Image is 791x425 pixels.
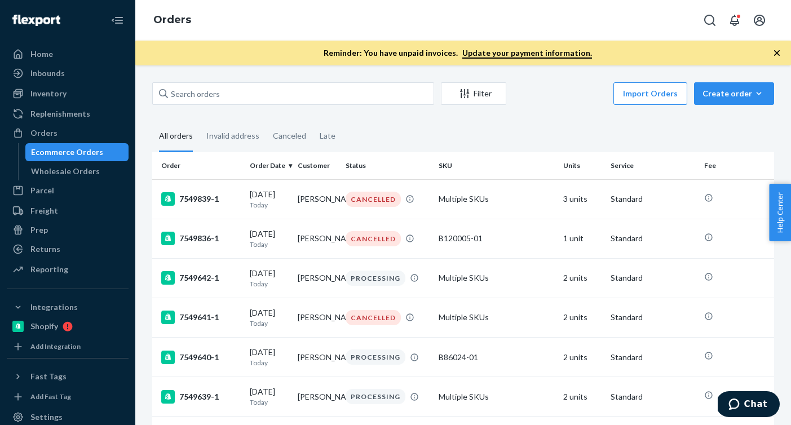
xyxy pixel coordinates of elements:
[30,88,67,99] div: Inventory
[293,298,341,337] td: [PERSON_NAME]
[30,321,58,332] div: Shopify
[7,390,129,404] a: Add Fast Tag
[30,68,65,79] div: Inbounds
[611,391,695,402] p: Standard
[718,391,780,419] iframe: Opens a widget where you can chat to one of our agents
[293,179,341,219] td: [PERSON_NAME]
[31,147,103,158] div: Ecommerce Orders
[611,272,695,284] p: Standard
[434,152,559,179] th: SKU
[606,152,699,179] th: Service
[559,179,607,219] td: 3 units
[30,48,53,60] div: Home
[30,185,54,196] div: Parcel
[161,232,241,245] div: 7549836-1
[152,82,434,105] input: Search orders
[250,200,289,210] p: Today
[30,127,58,139] div: Orders
[161,351,241,364] div: 7549640-1
[694,82,774,105] button: Create order
[30,392,71,401] div: Add Fast Tag
[153,14,191,26] a: Orders
[559,338,607,377] td: 2 units
[699,9,721,32] button: Open Search Box
[161,192,241,206] div: 7549839-1
[324,47,592,59] p: Reminder: You have unpaid invoices.
[161,271,241,285] div: 7549642-1
[250,279,289,289] p: Today
[30,264,68,275] div: Reporting
[250,228,289,249] div: [DATE]
[559,258,607,298] td: 2 units
[30,224,48,236] div: Prep
[7,340,129,353] a: Add Integration
[748,9,771,32] button: Open account menu
[250,307,289,328] div: [DATE]
[559,298,607,337] td: 2 units
[250,318,289,328] p: Today
[559,377,607,417] td: 2 units
[7,105,129,123] a: Replenishments
[611,352,695,363] p: Standard
[341,152,434,179] th: Status
[7,368,129,386] button: Fast Tags
[439,352,554,363] div: B86024-01
[293,338,341,377] td: [PERSON_NAME]
[30,108,90,119] div: Replenishments
[346,389,405,404] div: PROCESSING
[31,166,100,177] div: Wholesale Orders
[7,85,129,103] a: Inventory
[611,193,695,205] p: Standard
[320,121,335,150] div: Late
[144,4,200,37] ol: breadcrumbs
[434,298,559,337] td: Multiple SKUs
[434,258,559,298] td: Multiple SKUs
[30,342,81,351] div: Add Integration
[161,311,241,324] div: 7549641-1
[441,88,506,99] div: Filter
[293,377,341,417] td: [PERSON_NAME]
[161,390,241,404] div: 7549639-1
[723,9,746,32] button: Open notifications
[346,349,405,365] div: PROCESSING
[7,64,129,82] a: Inbounds
[611,233,695,244] p: Standard
[152,152,245,179] th: Order
[206,121,259,150] div: Invalid address
[441,82,506,105] button: Filter
[273,121,306,150] div: Canceled
[25,143,129,161] a: Ecommerce Orders
[250,189,289,210] div: [DATE]
[250,358,289,368] p: Today
[293,219,341,258] td: [PERSON_NAME]
[30,302,78,313] div: Integrations
[611,312,695,323] p: Standard
[559,219,607,258] td: 1 unit
[559,152,607,179] th: Units
[7,317,129,335] a: Shopify
[30,205,58,216] div: Freight
[30,411,63,423] div: Settings
[250,386,289,407] div: [DATE]
[7,45,129,63] a: Home
[7,221,129,239] a: Prep
[346,310,401,325] div: CANCELLED
[346,271,405,286] div: PROCESSING
[434,377,559,417] td: Multiple SKUs
[30,371,67,382] div: Fast Tags
[250,347,289,368] div: [DATE]
[30,244,60,255] div: Returns
[613,82,687,105] button: Import Orders
[159,121,193,152] div: All orders
[298,161,337,170] div: Customer
[7,260,129,278] a: Reporting
[7,181,129,200] a: Parcel
[7,298,129,316] button: Integrations
[7,124,129,142] a: Orders
[769,184,791,241] button: Help Center
[250,240,289,249] p: Today
[293,258,341,298] td: [PERSON_NAME]
[250,397,289,407] p: Today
